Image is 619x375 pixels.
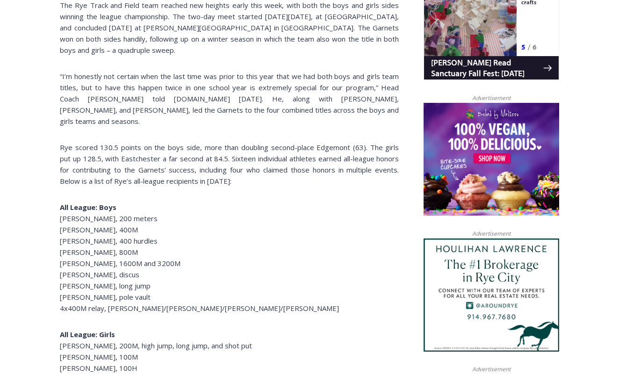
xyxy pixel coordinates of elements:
div: unique DIY crafts [98,28,130,77]
a: [PERSON_NAME] Read Sanctuary Fall Fest: [DATE] [0,93,135,116]
b: All League: Boys [60,202,116,212]
div: "[PERSON_NAME]'s draw is the fine variety of pristine raw fish kept on hand" [96,58,133,112]
span: Advertisement [463,94,520,102]
span: Advertisement [463,229,520,238]
div: / [104,79,107,88]
p: Rye scored 130.5 points on the boys side, more than doubling second-place Edgemont (63). The girl... [60,142,399,187]
span: Intern @ [DOMAIN_NAME] [245,93,433,114]
img: Houlihan Lawrence The #1 Brokerage in Rye City [424,238,559,352]
a: Intern @ [DOMAIN_NAME] [225,91,453,116]
strong: All League: Girls [60,330,115,339]
a: Open Tues. - Sun. [PHONE_NUMBER] [0,94,94,116]
div: "I learned about the history of a place I’d honestly never considered even as a resident of [GEOG... [236,0,442,91]
p: “I’m honestly not certain when the last time was prior to this year that we had both boys and gir... [60,71,399,127]
div: 5 [98,79,102,88]
p: [PERSON_NAME], 200 meters [PERSON_NAME], 400M [PERSON_NAME], 400 hurdles [PERSON_NAME], 800M [PER... [60,202,399,314]
span: Open Tues. - Sun. [PHONE_NUMBER] [3,96,92,132]
div: 6 [109,79,113,88]
h4: [PERSON_NAME] Read Sanctuary Fall Fest: [DATE] [7,94,120,115]
img: Baked by Melissa [424,103,559,216]
span: Advertisement [463,365,520,374]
